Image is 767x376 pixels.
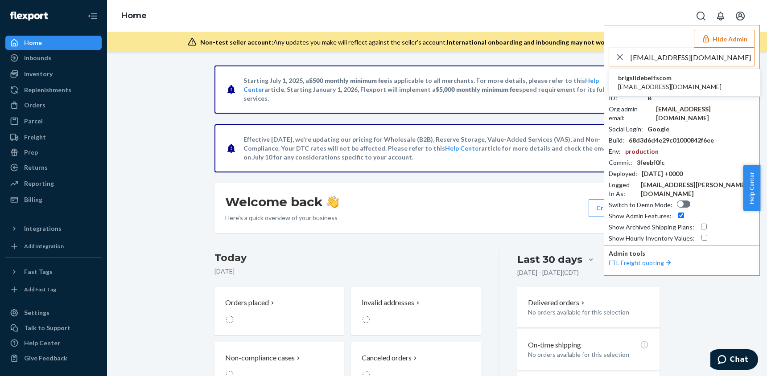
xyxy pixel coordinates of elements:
a: Replenishments [5,83,102,97]
button: Open notifications [712,7,730,25]
div: Commit : [609,158,632,167]
div: Social Login : [609,125,643,134]
a: Help Center [445,144,481,152]
a: Inventory [5,67,102,81]
div: [DATE] +0000 [642,169,683,178]
span: $500 monthly minimum fee [309,77,388,84]
a: Home [121,11,147,20]
button: Talk to Support [5,321,102,335]
div: Help Center [24,339,60,347]
div: Org admin email : [609,105,652,123]
a: Orders [5,98,102,112]
div: Integrations [24,224,62,233]
button: Integrations [5,221,102,236]
p: On-time shipping [528,340,581,350]
div: Talk to Support [24,323,70,332]
div: Freight [24,133,46,142]
button: Open account menu [731,7,749,25]
span: $5,000 monthly minimum fee [436,86,519,93]
div: Show Admin Features : [609,212,672,221]
div: Orders [24,101,45,110]
div: Google [647,125,669,134]
div: Show Archived Shipping Plans : [609,223,694,232]
a: Help Center [5,336,102,350]
div: Returns [24,163,48,172]
p: Here’s a quick overview of your business [225,213,339,222]
span: brigslidebeltscom [618,74,722,82]
div: Env : [609,147,621,156]
div: Give Feedback [24,354,67,363]
span: Non-test seller account: [200,38,273,46]
div: Inventory [24,69,53,78]
p: Orders placed [225,298,269,308]
button: Create new [589,199,649,217]
input: Search or paste seller ID [631,48,755,66]
button: Help Center [743,165,760,211]
div: Prep [24,148,38,157]
iframe: Opens a widget where you can chat to one of our agents [710,349,758,372]
div: Reporting [24,179,54,188]
a: Returns [5,160,102,175]
p: No orders available for this selection [528,308,649,317]
span: [EMAIL_ADDRESS][DOMAIN_NAME] [618,82,722,91]
div: production [625,147,659,156]
button: Delivered orders [528,298,586,308]
p: Admin tools [609,249,755,258]
span: International onboarding and inbounding may not work during impersonation. [447,38,678,46]
button: Close Navigation [84,7,102,25]
div: Deployed : [609,169,637,178]
div: Fast Tags [24,267,53,276]
div: Add Integration [24,242,64,250]
a: Parcel [5,114,102,128]
a: Billing [5,192,102,207]
a: Settings [5,306,102,320]
div: Logged In As : [609,180,636,198]
div: [EMAIL_ADDRESS][PERSON_NAME][DOMAIN_NAME] [641,180,755,198]
div: Show Hourly Inventory Values : [609,234,695,243]
p: No orders available for this selection [528,350,649,359]
div: Inbounds [24,53,51,62]
button: Give Feedback [5,351,102,365]
img: Flexport logo [10,12,48,20]
p: Canceled orders [362,353,412,363]
div: Parcel [24,117,43,126]
div: Replenishments [24,86,71,94]
div: 68d3d6d4e29c01000842f6ee [629,136,714,145]
a: Inbounds [5,51,102,65]
div: Any updates you make will reflect against the seller's account. [200,38,678,47]
p: Invalid addresses [362,298,414,308]
p: [DATE] [214,267,481,276]
h1: Welcome back [225,194,339,210]
div: 3feebf0fc [637,158,664,167]
div: Last 30 days [517,253,582,266]
button: Open Search Box [692,7,710,25]
a: Home [5,36,102,50]
img: hand-wave emoji [326,196,339,208]
a: Reporting [5,176,102,191]
div: Settings [24,308,49,317]
div: [EMAIL_ADDRESS][DOMAIN_NAME] [656,105,755,123]
h3: Today [214,251,481,265]
button: Hide Admin [694,30,755,48]
a: Add Integration [5,239,102,253]
a: FTL Freight quoting [609,259,673,266]
a: Freight [5,130,102,144]
div: Add Fast Tag [24,286,56,293]
div: Billing [24,195,42,204]
div: Home [24,38,42,47]
p: Effective [DATE], we're updating our pricing for Wholesale (B2B), Reserve Storage, Value-Added Se... [243,135,629,162]
ol: breadcrumbs [114,3,154,29]
a: Prep [5,145,102,159]
div: Switch to Demo Mode : [609,200,672,209]
button: Fast Tags [5,265,102,279]
p: [DATE] - [DATE] ( CDT ) [517,268,579,277]
p: Starting July 1, 2025, a is applicable to all merchants. For more details, please refer to this a... [243,76,629,103]
a: Add Fast Tag [5,282,102,297]
div: Build : [609,136,624,145]
p: Non-compliance cases [225,353,295,363]
button: Invalid addresses [351,287,480,335]
button: Orders placed [214,287,344,335]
